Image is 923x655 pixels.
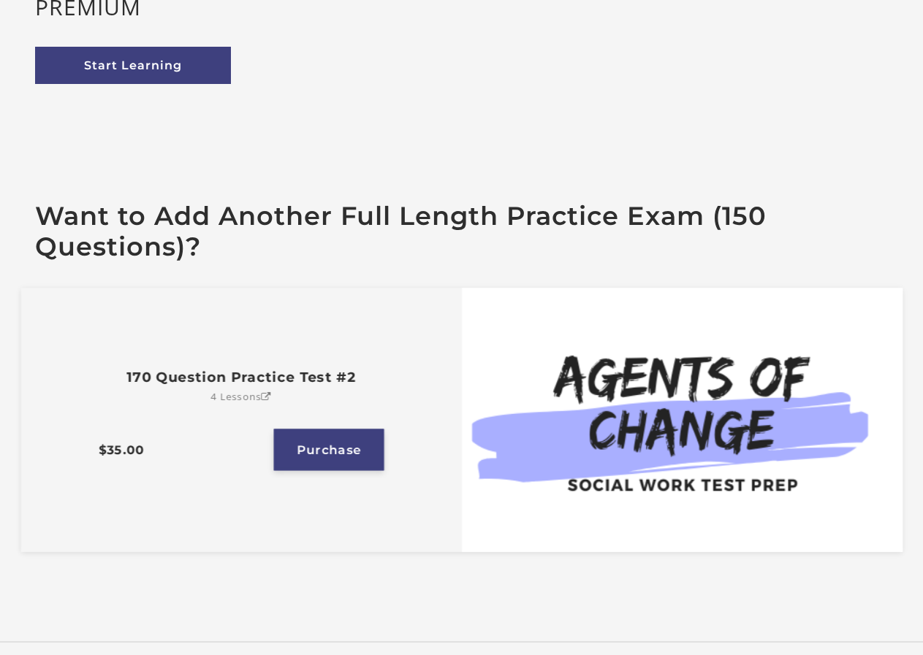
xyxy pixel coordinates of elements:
h2: 170 Question Practice Test #2 [86,369,396,386]
a: Start Learning [35,47,231,84]
h2: Want to Add Another Full Length Practice Exam (150 Questions)? [35,201,889,262]
i: Open in a new window [261,392,271,402]
h3: $35.00 [99,443,268,457]
a: 170 Question Practice Test #2 4 LessonsOpen in a new window [86,356,396,391]
a: Purchase [274,429,384,470]
p: 4 Lessons [210,391,272,402]
a: 170 Question Practice Test #2 (Open in a new window) [462,288,903,552]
